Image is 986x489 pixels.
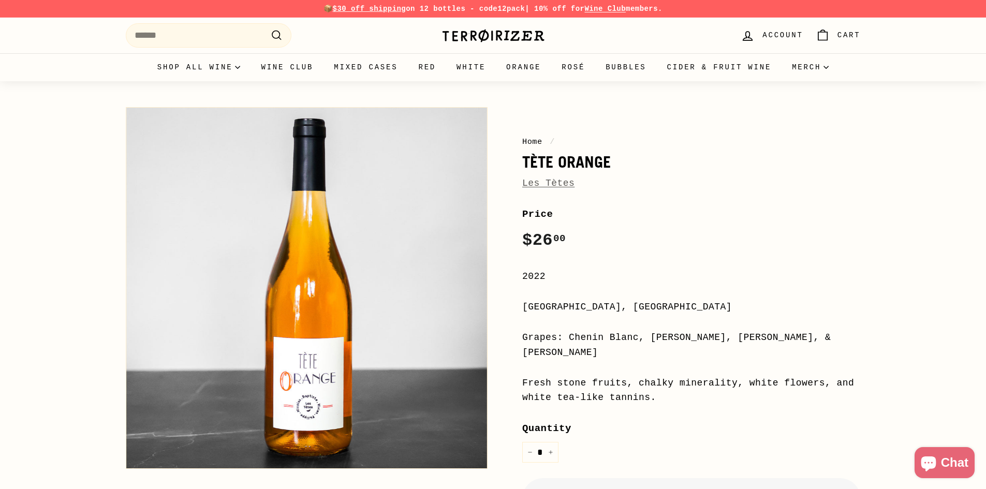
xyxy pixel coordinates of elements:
summary: Merch [782,53,839,81]
label: Price [522,206,861,222]
summary: Shop all wine [147,53,251,81]
a: Wine Club [584,5,626,13]
a: Home [522,137,542,146]
a: Cider & Fruit Wine [657,53,782,81]
button: Increase item quantity by one [543,442,558,463]
div: 2022 [522,269,861,284]
a: Les Tètes [522,178,575,188]
h1: Tète Orange [522,153,861,171]
strong: 12pack [497,5,525,13]
img: Tète Orange [126,108,487,468]
span: / [547,137,557,146]
a: Cart [810,20,867,51]
a: Rosé [551,53,595,81]
a: Wine Club [251,53,323,81]
span: Cart [837,29,861,41]
a: White [446,53,496,81]
a: Bubbles [595,53,656,81]
span: $30 off shipping [333,5,406,13]
a: Red [408,53,446,81]
button: Reduce item quantity by one [522,442,538,463]
span: Account [762,29,803,41]
sup: 00 [553,233,565,244]
a: Mixed Cases [323,53,408,81]
span: $26 [522,231,566,250]
div: Fresh stone fruits, chalky minerality, white flowers, and white tea-like tannins. [522,376,861,406]
inbox-online-store-chat: Shopify online store chat [911,447,978,481]
div: Grapes: Chenin Blanc, [PERSON_NAME], [PERSON_NAME], & [PERSON_NAME] [522,330,861,360]
nav: breadcrumbs [522,136,861,148]
p: 📦 on 12 bottles - code | 10% off for members. [126,3,861,14]
a: Account [734,20,809,51]
div: [GEOGRAPHIC_DATA], [GEOGRAPHIC_DATA] [522,300,861,315]
div: Primary [105,53,881,81]
label: Quantity [522,421,861,436]
input: quantity [522,442,558,463]
a: Orange [496,53,551,81]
